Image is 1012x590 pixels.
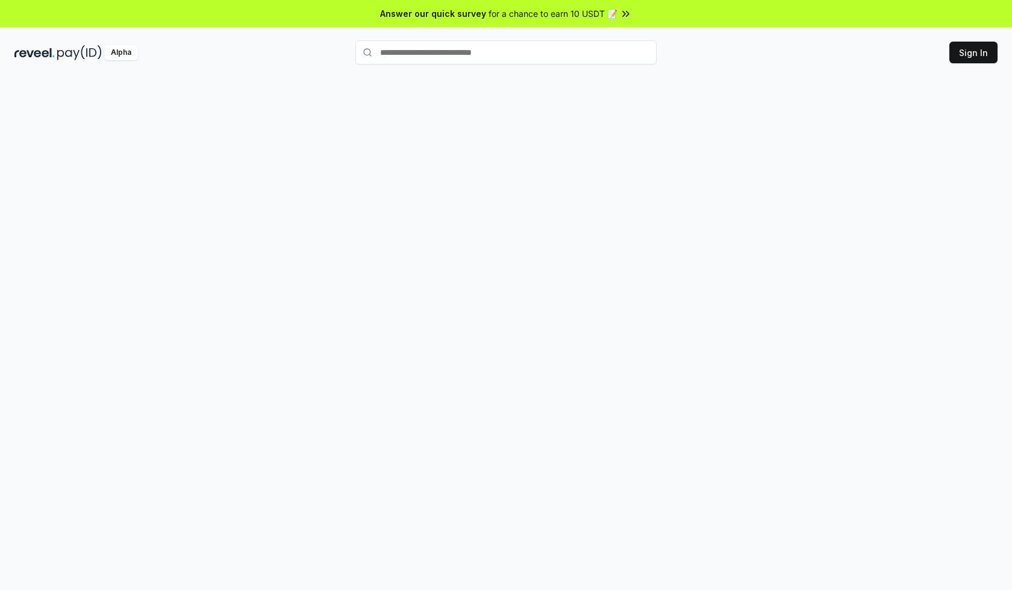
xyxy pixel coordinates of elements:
[14,45,55,60] img: reveel_dark
[104,45,138,60] div: Alpha
[949,42,998,63] button: Sign In
[380,7,486,20] span: Answer our quick survey
[489,7,617,20] span: for a chance to earn 10 USDT 📝
[57,45,102,60] img: pay_id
